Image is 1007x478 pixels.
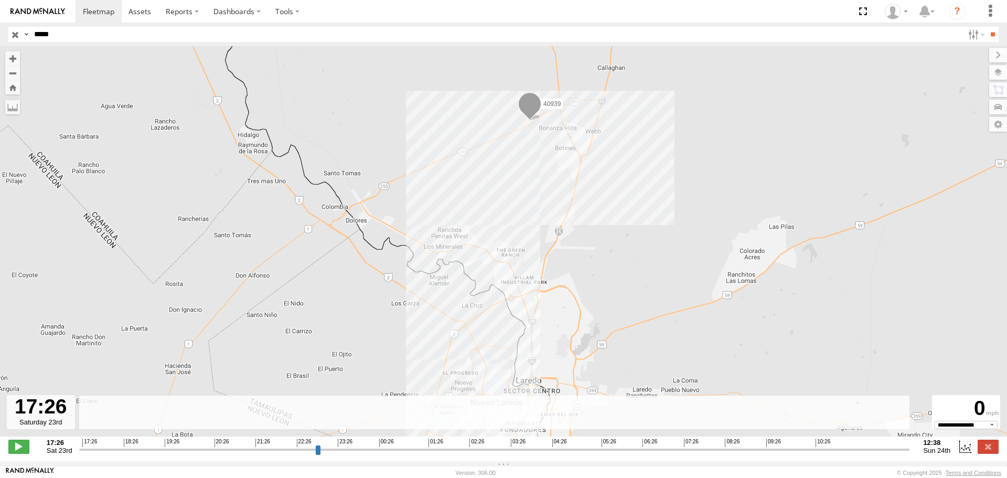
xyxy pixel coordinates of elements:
label: Close [978,440,999,453]
label: Search Filter Options [964,27,987,42]
span: 06:26 [642,439,657,447]
div: © Copyright 2025 - [897,470,1001,476]
span: 22:26 [297,439,312,447]
button: Zoom in [5,51,20,66]
div: Caseta Laredo TX [881,4,912,19]
span: 10:26 [816,439,830,447]
span: 40939 [543,100,561,107]
span: 19:26 [165,439,179,447]
span: 21:26 [255,439,270,447]
span: 20:26 [215,439,229,447]
span: 04:26 [552,439,567,447]
div: Version: 306.00 [456,470,496,476]
a: Visit our Website [6,468,54,478]
label: Play/Stop [8,440,29,453]
span: 07:26 [684,439,699,447]
span: 03:26 [511,439,526,447]
label: Search Query [22,27,30,42]
img: rand-logo.svg [10,8,65,15]
i: ? [949,3,966,20]
span: 18:26 [124,439,138,447]
label: Measure [5,100,20,114]
button: Zoom Home [5,80,20,94]
label: Map Settings [989,117,1007,132]
span: 17:26 [82,439,97,447]
span: 01:26 [428,439,443,447]
strong: 12:38 [923,439,950,447]
span: 23:26 [338,439,352,447]
div: 0 [934,397,999,421]
strong: 17:26 [47,439,72,447]
span: Sun 24th Aug 2025 [923,447,950,454]
span: 00:26 [379,439,394,447]
button: Zoom out [5,66,20,80]
a: Terms and Conditions [946,470,1001,476]
span: 05:26 [602,439,616,447]
span: 02:26 [469,439,484,447]
span: 08:26 [725,439,740,447]
span: Sat 23rd Aug 2025 [47,447,72,454]
span: 09:26 [766,439,781,447]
